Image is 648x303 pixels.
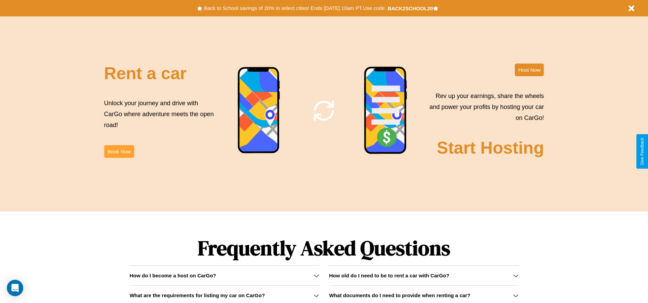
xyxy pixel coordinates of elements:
[437,138,544,158] h2: Start Hosting
[7,280,23,296] div: Open Intercom Messenger
[129,273,216,278] h3: How do I become a host on CarGo?
[104,98,216,131] p: Unlock your journey and drive with CarGo where adventure meets the open road!
[515,64,544,76] button: Host Now
[388,5,433,11] b: BACK2SCHOOL20
[329,292,470,298] h3: What documents do I need to provide when renting a car?
[364,66,408,155] img: phone
[104,145,134,158] button: Book Now
[129,292,265,298] h3: What are the requirements for listing my car on CarGo?
[640,138,645,165] div: Give Feedback
[202,3,387,13] button: Back to School savings of 20% in select cities! Ends [DATE] 10am PT.Use code:
[104,64,187,83] h2: Rent a car
[329,273,450,278] h3: How old do I need to be to rent a car with CarGo?
[425,91,544,124] p: Rev up your earnings, share the wheels and power your profits by hosting your car on CarGo!
[237,67,280,154] img: phone
[129,231,518,265] h1: Frequently Asked Questions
